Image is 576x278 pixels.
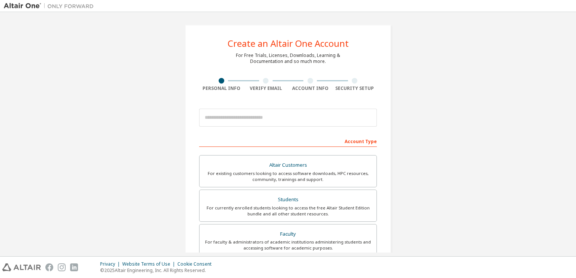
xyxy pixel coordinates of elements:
img: Altair One [4,2,97,10]
div: Account Type [199,135,377,147]
div: For existing customers looking to access software downloads, HPC resources, community, trainings ... [204,170,372,182]
img: altair_logo.svg [2,263,41,271]
div: Security Setup [333,85,377,91]
div: Faculty [204,229,372,239]
div: For currently enrolled students looking to access the free Altair Student Edition bundle and all ... [204,205,372,217]
div: Personal Info [199,85,244,91]
div: Create an Altair One Account [228,39,349,48]
div: For Free Trials, Licenses, Downloads, Learning & Documentation and so much more. [236,52,340,64]
div: Verify Email [244,85,288,91]
img: facebook.svg [45,263,53,271]
img: linkedin.svg [70,263,78,271]
div: Website Terms of Use [122,261,177,267]
div: Privacy [100,261,122,267]
img: instagram.svg [58,263,66,271]
div: For faculty & administrators of academic institutions administering students and accessing softwa... [204,239,372,251]
div: Students [204,194,372,205]
div: Altair Customers [204,160,372,170]
div: Account Info [288,85,333,91]
div: Cookie Consent [177,261,216,267]
p: © 2025 Altair Engineering, Inc. All Rights Reserved. [100,267,216,274]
